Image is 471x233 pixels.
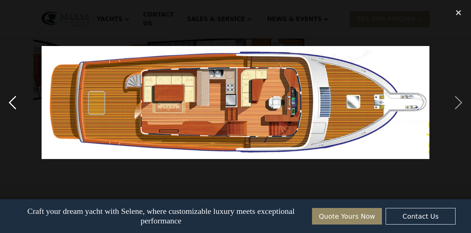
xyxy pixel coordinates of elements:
[15,206,307,226] p: Craft your dream yacht with Selene, where customizable luxury meets exceptional performance
[42,46,429,159] img: 6717e51a568b34f160a4eb68_draw4-6.jpg
[312,208,382,225] a: Quote Yours Now
[446,5,471,21] div: close lightbox
[386,208,456,225] a: Contact Us
[446,5,471,201] div: next image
